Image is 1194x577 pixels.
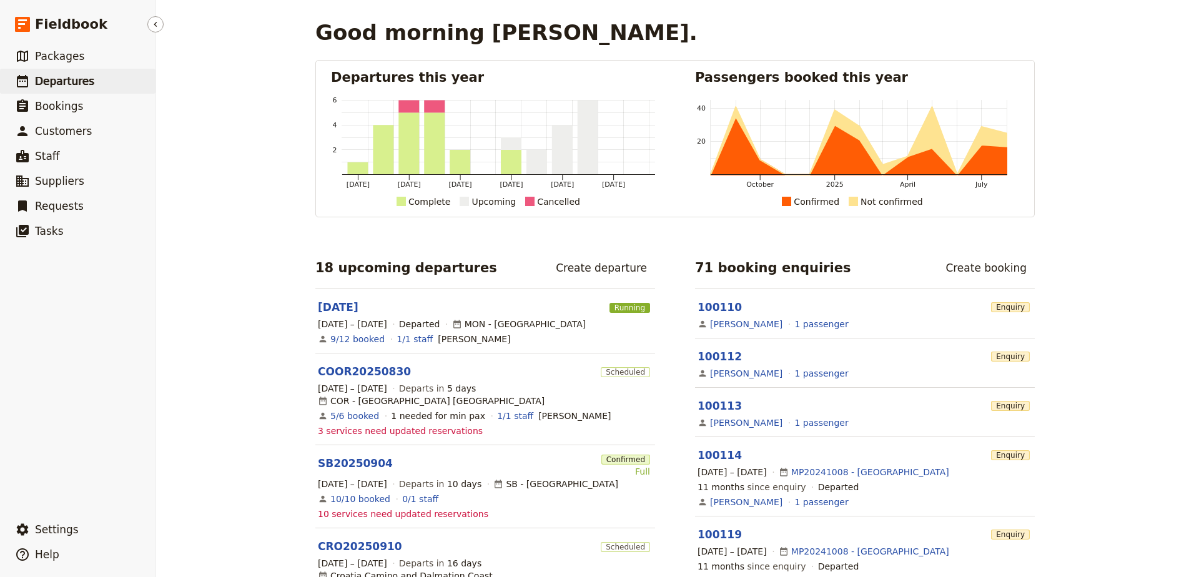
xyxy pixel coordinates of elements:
[791,545,949,558] a: MP20241008 - [GEOGRAPHIC_DATA]
[408,194,450,209] div: Complete
[330,493,390,505] a: View the bookings for this departure
[331,68,655,87] h2: Departures this year
[991,530,1030,540] span: Enquiry
[35,225,64,237] span: Tasks
[710,367,782,380] a: [PERSON_NAME]
[497,410,533,422] a: 1/1 staff
[548,257,655,279] a: Create departure
[399,382,476,395] span: Departs in
[991,401,1030,411] span: Enquiry
[698,545,767,558] span: [DATE] – [DATE]
[937,257,1035,279] a: Create booking
[449,180,472,189] tspan: [DATE]
[333,96,337,104] tspan: 6
[746,180,774,189] tspan: October
[538,410,611,422] span: Lisa Marshall
[399,318,440,330] div: Departed
[991,450,1030,460] span: Enquiry
[330,333,385,345] a: View the bookings for this departure
[318,318,387,330] span: [DATE] – [DATE]
[698,528,742,541] a: 100119
[698,561,744,571] span: 11 months
[710,496,782,508] a: [PERSON_NAME]
[698,400,742,412] a: 100113
[35,75,94,87] span: Departures
[710,417,782,429] a: [PERSON_NAME]
[318,382,387,395] span: [DATE] – [DATE]
[35,50,84,62] span: Packages
[601,367,650,377] span: Scheduled
[35,175,84,187] span: Suppliers
[318,300,358,315] a: [DATE]
[818,481,859,493] div: Departed
[609,303,650,313] span: Running
[35,100,83,112] span: Bookings
[710,318,782,330] a: [PERSON_NAME]
[795,417,849,429] a: View the passengers for this booking
[791,466,949,478] a: MP20241008 - [GEOGRAPHIC_DATA]
[447,383,476,393] span: 5 days
[695,68,1019,87] h2: Passengers booked this year
[315,20,698,45] h1: Good morning [PERSON_NAME].
[698,560,806,573] span: since enquiry
[333,121,337,129] tspan: 4
[402,493,438,505] a: 0/1 staff
[698,350,742,363] a: 100112
[551,180,574,189] tspan: [DATE]
[500,180,523,189] tspan: [DATE]
[399,557,481,570] span: Departs in
[438,333,510,345] span: Rebecca Arnott
[447,479,481,489] span: 10 days
[794,194,839,209] div: Confirmed
[398,180,421,189] tspan: [DATE]
[698,301,742,313] a: 100110
[447,558,481,568] span: 16 days
[318,557,387,570] span: [DATE] – [DATE]
[698,449,742,461] a: 100114
[333,146,337,154] tspan: 2
[318,508,488,520] span: 10 services need updated reservations
[795,496,849,508] a: View the passengers for this booking
[330,410,379,422] a: View the bookings for this departure
[318,539,402,554] a: CRO20250910
[35,548,59,561] span: Help
[318,395,545,407] div: COR - [GEOGRAPHIC_DATA] [GEOGRAPHIC_DATA]
[147,16,164,32] button: Hide menu
[698,482,744,492] span: 11 months
[391,410,485,422] div: 1 needed for min pax
[35,150,60,162] span: Staff
[697,104,706,112] tspan: 40
[818,560,859,573] div: Departed
[900,180,915,189] tspan: April
[861,194,923,209] div: Not confirmed
[35,200,84,212] span: Requests
[347,180,370,189] tspan: [DATE]
[601,542,650,552] span: Scheduled
[602,180,625,189] tspan: [DATE]
[601,465,650,478] div: Full
[698,466,767,478] span: [DATE] – [DATE]
[975,180,988,189] tspan: July
[698,481,806,493] span: since enquiry
[318,478,387,490] span: [DATE] – [DATE]
[452,318,586,330] div: MON - [GEOGRAPHIC_DATA]
[601,455,650,465] span: Confirmed
[318,425,483,437] span: 3 services need updated reservations
[397,333,433,345] a: 1/1 staff
[471,194,516,209] div: Upcoming
[795,367,849,380] a: View the passengers for this booking
[318,456,393,471] a: SB20250904
[695,259,851,277] h2: 71 booking enquiries
[795,318,849,330] a: View the passengers for this booking
[35,125,92,137] span: Customers
[35,523,79,536] span: Settings
[991,302,1030,312] span: Enquiry
[493,478,618,490] div: SB - [GEOGRAPHIC_DATA]
[399,478,481,490] span: Departs in
[35,15,107,34] span: Fieldbook
[537,194,580,209] div: Cancelled
[991,352,1030,362] span: Enquiry
[315,259,497,277] h2: 18 upcoming departures
[697,137,706,145] tspan: 20
[318,364,411,379] a: COOR20250830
